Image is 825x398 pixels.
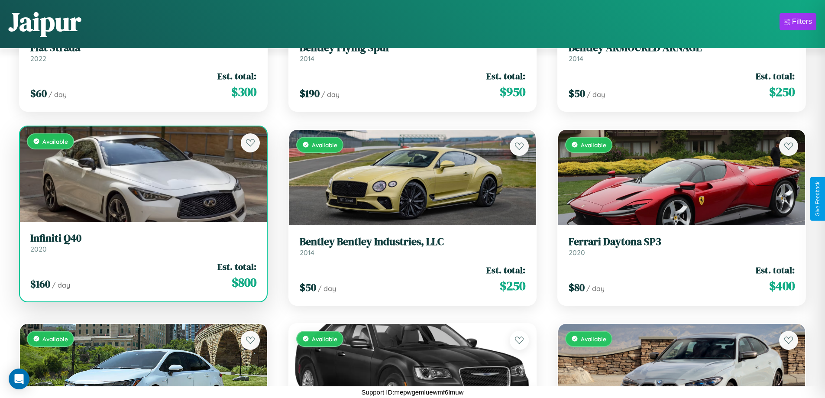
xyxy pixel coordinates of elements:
[300,248,314,257] span: 2014
[569,236,795,257] a: Ferrari Daytona SP32020
[769,83,795,100] span: $ 250
[312,141,337,149] span: Available
[30,245,47,253] span: 2020
[42,138,68,145] span: Available
[30,54,46,63] span: 2022
[9,4,81,39] h1: Jaipur
[312,335,337,343] span: Available
[486,264,525,276] span: Est. total:
[231,83,256,100] span: $ 300
[569,42,795,63] a: Bentley ARMOURED ARNAGE2014
[300,236,526,257] a: Bentley Bentley Industries, LLC2014
[486,70,525,82] span: Est. total:
[569,236,795,248] h3: Ferrari Daytona SP3
[217,70,256,82] span: Est. total:
[756,264,795,276] span: Est. total:
[569,86,585,100] span: $ 50
[756,70,795,82] span: Est. total:
[500,277,525,294] span: $ 250
[321,90,340,99] span: / day
[49,90,67,99] span: / day
[769,277,795,294] span: $ 400
[30,42,256,54] h3: Fiat Strada
[581,335,606,343] span: Available
[587,90,605,99] span: / day
[300,280,316,294] span: $ 50
[792,17,812,26] div: Filters
[300,42,526,63] a: Bentley Flying Spur2014
[569,42,795,54] h3: Bentley ARMOURED ARNAGE
[52,281,70,289] span: / day
[581,141,606,149] span: Available
[217,260,256,273] span: Est. total:
[569,54,583,63] span: 2014
[300,86,320,100] span: $ 190
[30,277,50,291] span: $ 160
[780,13,816,30] button: Filters
[300,54,314,63] span: 2014
[232,274,256,291] span: $ 800
[30,232,256,253] a: Infiniti Q402020
[300,42,526,54] h3: Bentley Flying Spur
[318,284,336,293] span: / day
[30,42,256,63] a: Fiat Strada2022
[300,236,526,248] h3: Bentley Bentley Industries, LLC
[9,369,29,389] div: Open Intercom Messenger
[500,83,525,100] span: $ 950
[569,280,585,294] span: $ 80
[815,181,821,217] div: Give Feedback
[586,284,605,293] span: / day
[362,386,464,398] p: Support ID: mepwgemluewmf6lmuw
[569,248,585,257] span: 2020
[42,335,68,343] span: Available
[30,86,47,100] span: $ 60
[30,232,256,245] h3: Infiniti Q40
